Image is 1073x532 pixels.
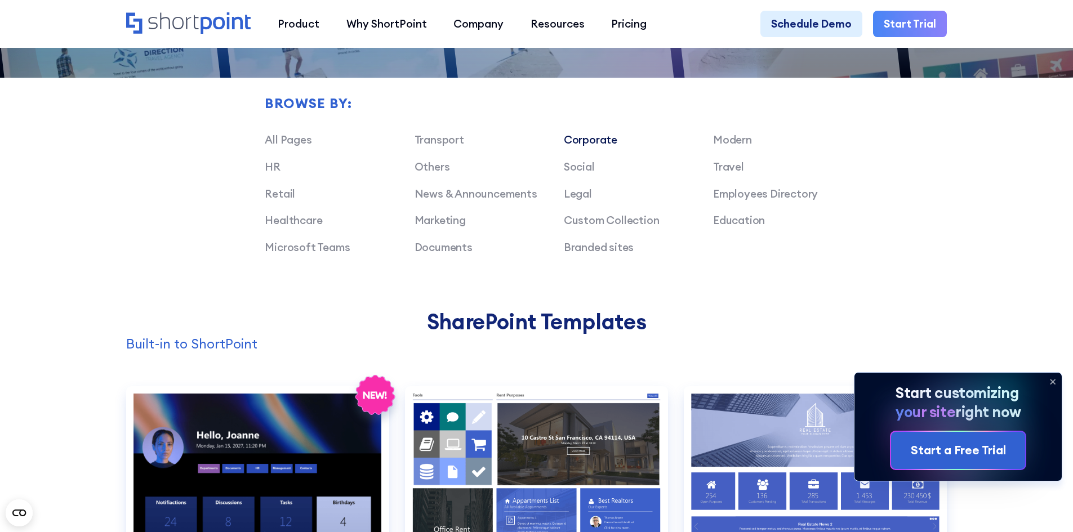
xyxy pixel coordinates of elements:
[265,160,281,173] a: HR
[126,309,947,334] h2: SharePoint Templates
[713,187,818,200] a: Employees Directory
[415,240,473,254] a: Documents
[415,187,537,200] a: News & Announcements
[440,11,517,38] a: Company
[713,213,765,227] a: Education
[415,133,464,146] a: Transport
[265,187,295,200] a: Retail
[415,213,466,227] a: Marketing
[265,133,311,146] a: All Pages
[265,240,350,254] a: Microsoft Teams
[265,96,862,110] h2: Browse by:
[333,11,440,38] a: Why ShortPoint
[531,16,585,32] div: Resources
[564,240,634,254] a: Branded sites
[264,11,333,38] a: Product
[265,213,322,227] a: Healthcare
[564,160,595,173] a: Social
[126,334,947,354] p: Built-in to ShortPoint
[564,133,617,146] a: Corporate
[517,11,598,38] a: Resources
[713,133,752,146] a: Modern
[611,16,647,32] div: Pricing
[6,499,33,526] button: Open CMP widget
[564,187,592,200] a: Legal
[713,160,744,173] a: Travel
[415,160,450,173] a: Others
[911,441,1006,459] div: Start a Free Trial
[598,11,661,38] a: Pricing
[564,213,660,227] a: Custom Collection
[760,11,862,38] a: Schedule Demo
[126,12,251,35] a: Home
[278,16,319,32] div: Product
[891,432,1025,469] a: Start a Free Trial
[873,11,947,38] a: Start Trial
[453,16,504,32] div: Company
[1017,478,1073,532] iframe: Chat Widget
[346,16,427,32] div: Why ShortPoint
